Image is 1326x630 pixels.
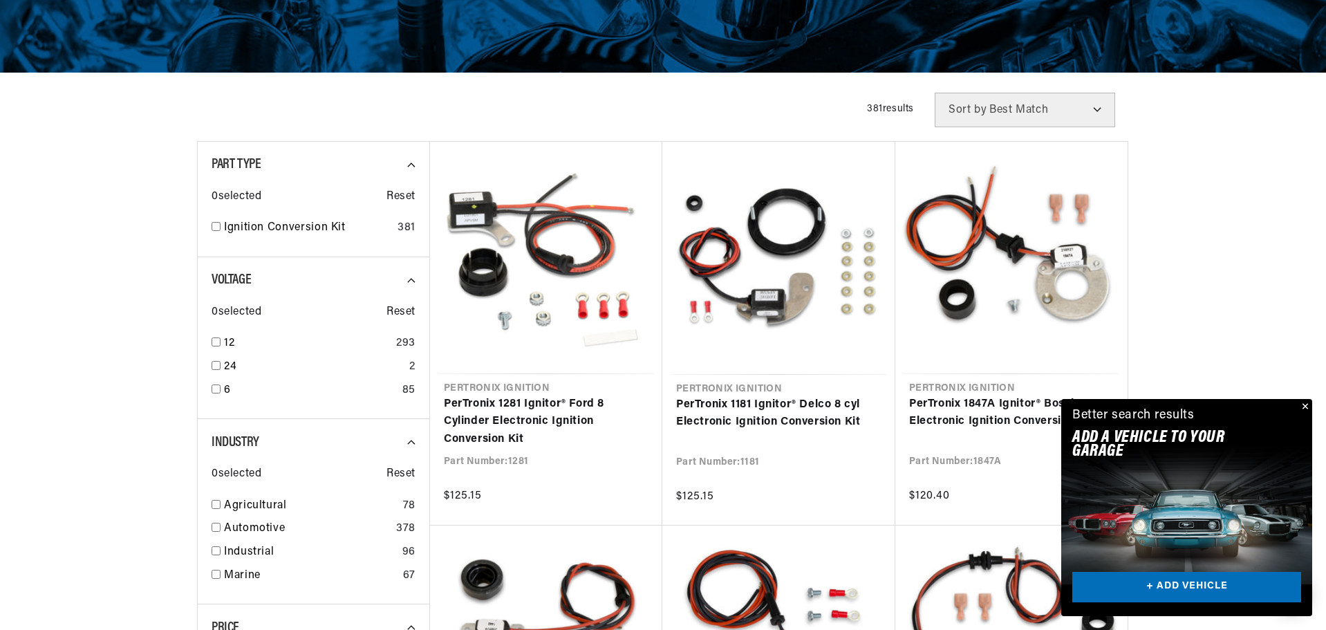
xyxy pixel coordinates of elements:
a: + ADD VEHICLE [1072,572,1301,603]
h2: Add A VEHICLE to your garage [1072,431,1267,459]
a: PerTronix 1847A Ignitor® Bosch 009 Electronic Ignition Conversion Kit [909,396,1114,431]
span: Reset [386,188,415,206]
div: 96 [402,544,415,562]
span: Reset [386,304,415,322]
div: 78 [403,497,415,515]
span: 0 selected [212,465,261,483]
div: 85 [402,382,415,400]
div: 2 [409,358,415,376]
span: Part Type [212,158,261,172]
div: Better search results [1072,406,1195,426]
a: PerTronix 1181 Ignitor® Delco 8 cyl Electronic Ignition Conversion Kit [676,396,881,432]
span: Voltage [212,273,251,287]
a: Industrial [224,544,397,562]
span: 0 selected [212,188,261,206]
div: 67 [403,567,415,585]
a: Ignition Conversion Kit [224,219,392,237]
a: 6 [224,382,397,400]
a: 24 [224,358,404,376]
a: Automotive [224,520,391,538]
a: Agricultural [224,497,398,515]
a: Marine [224,567,398,585]
button: Close [1296,399,1312,416]
a: 12 [224,335,391,353]
div: 378 [396,520,415,538]
span: Reset [386,465,415,483]
span: Sort by [949,104,987,115]
span: 0 selected [212,304,261,322]
select: Sort by [935,93,1115,127]
span: Industry [212,436,259,450]
div: 293 [396,335,415,353]
a: PerTronix 1281 Ignitor® Ford 8 Cylinder Electronic Ignition Conversion Kit [444,396,648,449]
span: 381 results [867,104,914,114]
div: 381 [398,219,415,237]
